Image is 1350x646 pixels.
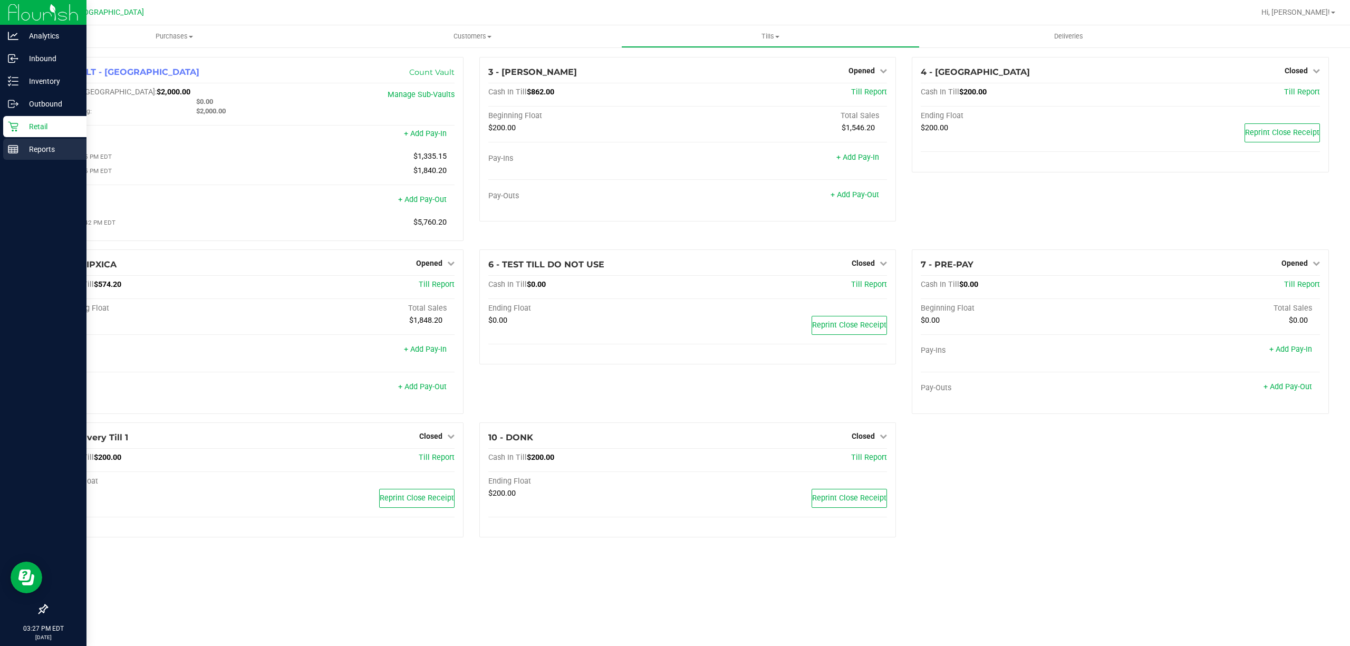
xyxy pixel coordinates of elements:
[18,120,82,133] p: Retail
[488,191,688,201] div: Pay-Outs
[527,280,546,289] span: $0.00
[812,321,886,330] span: Reprint Close Receipt
[851,453,887,462] a: Till Report
[404,129,447,138] a: + Add Pay-In
[488,259,604,269] span: 6 - TEST TILL DO NOT USE
[416,259,442,267] span: Opened
[8,53,18,64] inline-svg: Inbound
[1289,316,1308,325] span: $0.00
[18,52,82,65] p: Inbound
[94,453,121,462] span: $200.00
[55,383,255,393] div: Pay-Outs
[5,624,82,633] p: 03:27 PM EDT
[959,280,978,289] span: $0.00
[488,280,527,289] span: Cash In Till
[851,88,887,97] a: Till Report
[404,345,447,354] a: + Add Pay-In
[55,477,255,486] div: Ending Float
[488,123,516,132] span: $200.00
[812,489,887,508] button: Reprint Close Receipt
[812,494,886,503] span: Reprint Close Receipt
[157,88,190,97] span: $2,000.00
[1245,123,1320,142] button: Reprint Close Receipt
[842,123,875,132] span: $1,546.20
[921,67,1030,77] span: 4 - [GEOGRAPHIC_DATA]
[380,494,454,503] span: Reprint Close Receipt
[488,88,527,97] span: Cash In Till
[55,67,199,77] span: 1 - VAULT - [GEOGRAPHIC_DATA]
[527,88,554,97] span: $862.00
[1285,66,1308,75] span: Closed
[55,432,128,442] span: 8 - Delivery Till 1
[921,123,948,132] span: $200.00
[921,346,1120,355] div: Pay-Ins
[488,67,577,77] span: 3 - [PERSON_NAME]
[8,31,18,41] inline-svg: Analytics
[488,154,688,163] div: Pay-Ins
[688,111,887,121] div: Total Sales
[72,8,144,17] span: [GEOGRAPHIC_DATA]
[1269,345,1312,354] a: + Add Pay-In
[413,166,447,175] span: $1,840.20
[409,68,455,77] a: Count Vault
[921,280,959,289] span: Cash In Till
[388,90,455,99] a: Manage Sub-Vaults
[488,477,688,486] div: Ending Float
[836,153,879,162] a: + Add Pay-In
[851,280,887,289] a: Till Report
[18,98,82,110] p: Outbound
[419,280,455,289] a: Till Report
[18,143,82,156] p: Reports
[419,432,442,440] span: Closed
[323,25,621,47] a: Customers
[852,259,875,267] span: Closed
[8,76,18,86] inline-svg: Inventory
[1264,382,1312,391] a: + Add Pay-Out
[398,195,447,204] a: + Add Pay-Out
[921,304,1120,313] div: Beginning Float
[621,25,919,47] a: Tills
[18,30,82,42] p: Analytics
[419,453,455,462] a: Till Report
[94,280,121,289] span: $574.20
[959,88,987,97] span: $200.00
[921,383,1120,393] div: Pay-Outs
[196,98,213,105] span: $0.00
[921,259,973,269] span: 7 - PRE-PAY
[1121,304,1320,313] div: Total Sales
[1261,8,1330,16] span: Hi, [PERSON_NAME]!
[921,88,959,97] span: Cash In Till
[8,99,18,109] inline-svg: Outbound
[848,66,875,75] span: Opened
[488,316,507,325] span: $0.00
[413,218,447,227] span: $5,760.20
[1281,259,1308,267] span: Opened
[55,88,157,97] span: Cash In [GEOGRAPHIC_DATA]:
[55,346,255,355] div: Pay-Ins
[1284,280,1320,289] a: Till Report
[921,316,940,325] span: $0.00
[55,196,255,206] div: Pay-Outs
[488,111,688,121] div: Beginning Float
[488,432,533,442] span: 10 - DONK
[25,25,323,47] a: Purchases
[831,190,879,199] a: + Add Pay-Out
[488,304,688,313] div: Ending Float
[5,633,82,641] p: [DATE]
[25,32,323,41] span: Purchases
[409,316,442,325] span: $1,848.20
[1284,88,1320,97] a: Till Report
[852,432,875,440] span: Closed
[398,382,447,391] a: + Add Pay-Out
[8,121,18,132] inline-svg: Retail
[812,316,887,335] button: Reprint Close Receipt
[1245,128,1319,137] span: Reprint Close Receipt
[921,111,1120,121] div: Ending Float
[488,453,527,462] span: Cash In Till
